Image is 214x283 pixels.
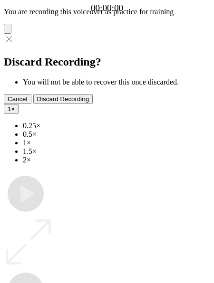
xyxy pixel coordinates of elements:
li: 1× [23,139,210,147]
li: You will not be able to recover this once discarded. [23,78,210,86]
button: 1× [4,104,19,114]
li: 0.5× [23,130,210,139]
p: You are recording this voiceover as practice for training [4,8,210,16]
h2: Discard Recording? [4,56,210,68]
li: 1.5× [23,147,210,156]
span: 1 [8,105,11,113]
button: Discard Recording [33,94,93,104]
button: Cancel [4,94,31,104]
a: 00:00:00 [91,3,123,13]
li: 2× [23,156,210,164]
li: 0.25× [23,122,210,130]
